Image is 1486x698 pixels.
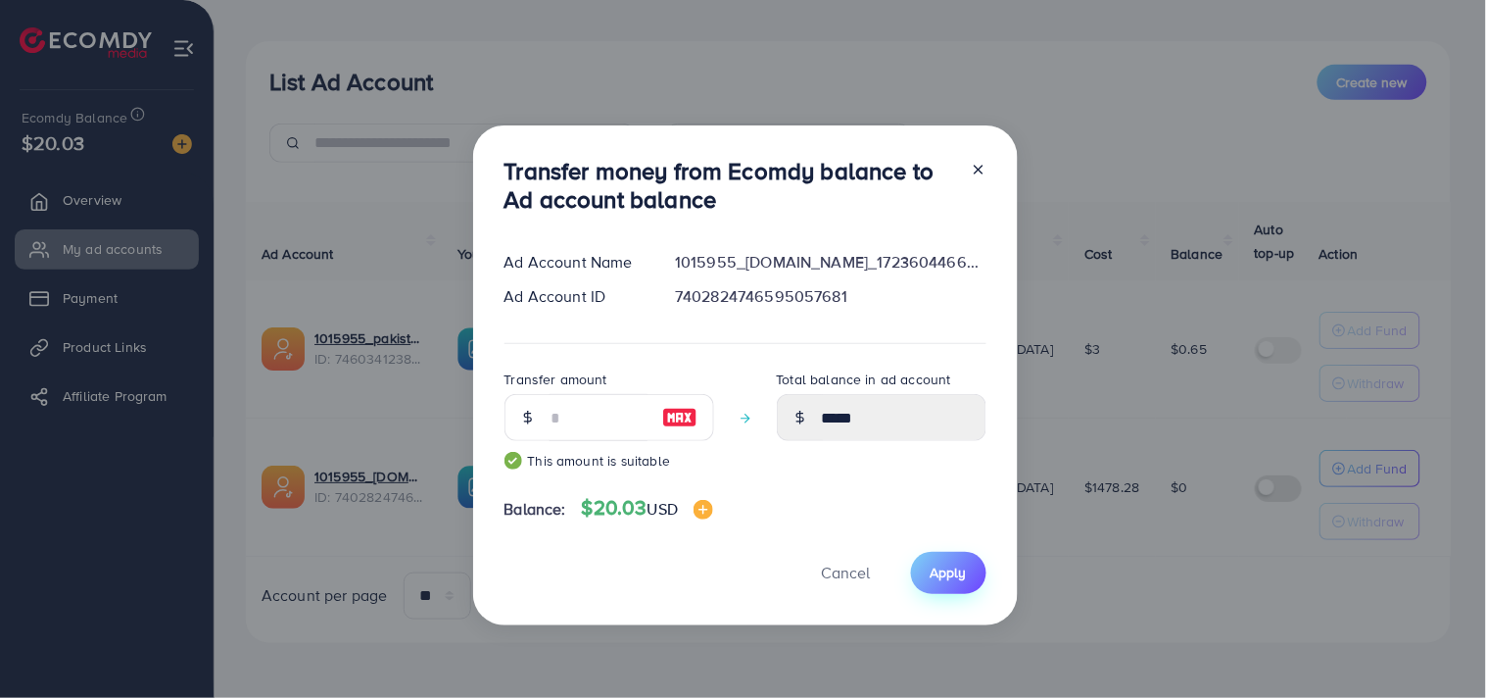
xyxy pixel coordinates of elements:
span: USD [647,498,678,520]
h4: $20.03 [582,496,713,521]
span: Cancel [822,562,871,583]
span: Apply [931,563,967,582]
div: Ad Account Name [489,251,660,274]
label: Total balance in ad account [777,370,951,389]
span: Balance: [504,498,566,521]
small: This amount is suitable [504,451,714,471]
button: Apply [911,552,986,594]
img: image [662,406,697,429]
h3: Transfer money from Ecomdy balance to Ad account balance [504,157,955,214]
img: image [694,500,713,520]
div: 1015955_[DOMAIN_NAME]_1723604466394 [659,251,1001,274]
div: Ad Account ID [489,285,660,308]
div: 7402824746595057681 [659,285,1001,308]
img: guide [504,452,522,470]
label: Transfer amount [504,370,607,389]
iframe: Chat [1403,610,1471,683]
button: Cancel [797,552,895,594]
